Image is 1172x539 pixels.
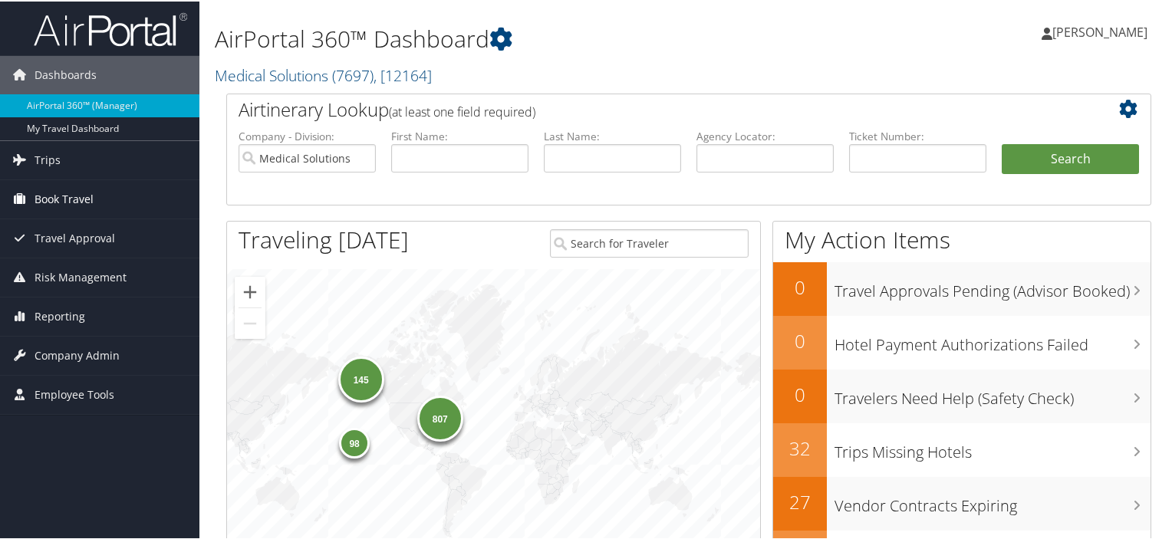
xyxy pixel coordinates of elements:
span: Trips [35,140,61,178]
button: Zoom out [235,307,265,337]
h2: 0 [773,273,827,299]
a: 0Travel Approvals Pending (Advisor Booked) [773,261,1151,314]
a: 0Travelers Need Help (Safety Check) [773,368,1151,422]
div: 807 [416,394,463,440]
span: , [ 12164 ] [374,64,432,84]
span: Book Travel [35,179,94,217]
button: Zoom in [235,275,265,306]
div: 145 [337,355,384,401]
h1: My Action Items [773,222,1151,255]
label: First Name: [391,127,528,143]
h2: 32 [773,434,827,460]
div: 98 [339,426,370,456]
label: Ticket Number: [849,127,986,143]
a: 0Hotel Payment Authorizations Failed [773,314,1151,368]
h2: 0 [773,380,827,406]
button: Search [1002,143,1139,173]
span: Travel Approval [35,218,115,256]
label: Company - Division: [239,127,376,143]
h1: Traveling [DATE] [239,222,409,255]
span: Risk Management [35,257,127,295]
label: Agency Locator: [696,127,834,143]
h1: AirPortal 360™ Dashboard [215,21,847,54]
h3: Hotel Payment Authorizations Failed [835,325,1151,354]
span: Reporting [35,296,85,334]
label: Last Name: [544,127,681,143]
span: Dashboards [35,54,97,93]
a: 27Vendor Contracts Expiring [773,475,1151,529]
h3: Vendor Contracts Expiring [835,486,1151,515]
span: ( 7697 ) [332,64,374,84]
input: Search for Traveler [550,228,749,256]
h3: Travel Approvals Pending (Advisor Booked) [835,271,1151,301]
a: 32Trips Missing Hotels [773,422,1151,475]
h2: 27 [773,488,827,514]
span: Company Admin [35,335,120,373]
span: [PERSON_NAME] [1052,22,1147,39]
span: Employee Tools [35,374,114,412]
h3: Trips Missing Hotels [835,432,1151,462]
h2: 0 [773,327,827,353]
span: (at least one field required) [389,102,535,119]
h2: Airtinerary Lookup [239,95,1062,121]
a: Medical Solutions [215,64,432,84]
img: airportal-logo.png [34,10,187,46]
h3: Travelers Need Help (Safety Check) [835,379,1151,408]
a: [PERSON_NAME] [1042,8,1163,54]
